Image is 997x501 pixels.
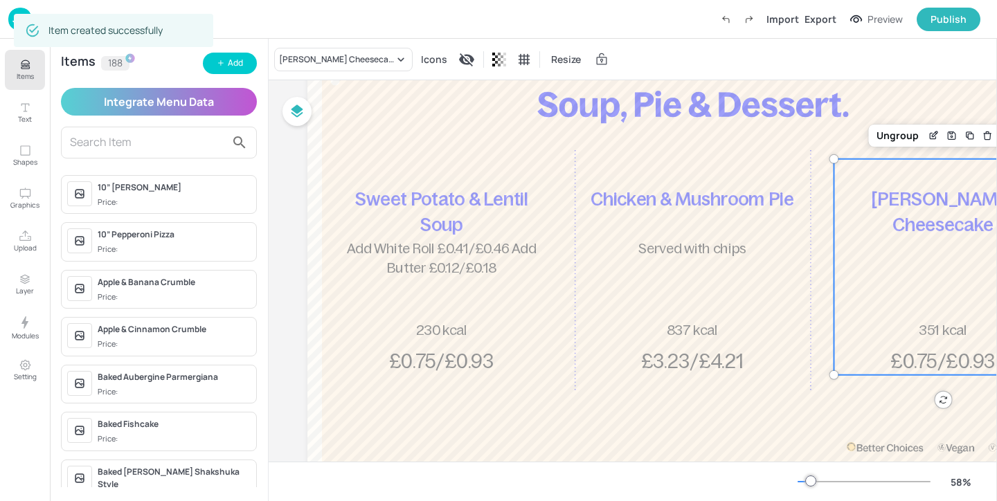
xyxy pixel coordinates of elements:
div: Export [805,12,836,26]
div: Items [61,56,96,70]
button: Publish [917,8,980,31]
div: Price: [98,338,120,350]
span: Resize [548,52,584,66]
button: Layer [5,264,45,304]
div: Apple & Banana Crumble [98,276,251,289]
span: Sweet Potato & Lentil Soup [355,190,528,235]
button: search [226,129,253,156]
p: Layer [16,286,34,295]
div: Price: [98,244,120,255]
div: 10” [PERSON_NAME] [98,181,251,194]
button: Items [5,50,45,90]
button: Text [5,93,45,133]
span: Chicken & Mushroom Pie [591,190,793,210]
div: Baked Aubergine Parmergiana [98,371,251,383]
button: Shapes [5,136,45,176]
p: Modules [12,331,39,340]
label: Redo (Ctrl + Y) [737,8,761,31]
span: 351 kcal [919,322,967,338]
button: Setting [5,350,45,390]
label: Undo (Ctrl + Z) [714,8,737,31]
p: Setting [14,372,37,381]
div: Icons [418,48,450,71]
div: Import [766,12,799,26]
button: Preview [842,9,911,30]
div: Add [228,57,243,70]
p: Text [18,114,32,124]
span: Served with chips [638,241,746,256]
div: Baked Fishcake [98,418,251,430]
div: Delete [978,127,996,145]
p: Shapes [13,157,37,167]
span: £3.23/£4.21 [641,351,744,372]
div: Preview [868,12,903,27]
span: 837 kcal [667,322,718,338]
div: [PERSON_NAME] Cheesecake [279,53,394,66]
div: Edit Item [924,127,942,145]
div: Ungroup [871,127,924,145]
img: logo-86c26b7e.jpg [8,8,32,30]
button: Integrate Menu Data [61,88,257,116]
div: Display condition [456,48,478,71]
span: 230 kcal [416,322,467,338]
span: Add White Roll £0.41/£0.46 Add Butter £0.12/£0.18 [347,241,537,275]
span: £0.75/£0.93 [389,351,494,372]
p: Upload [14,243,37,253]
input: Search Item [70,131,226,154]
div: Baked [PERSON_NAME] Shakshuka Style [98,466,251,491]
div: Save Layout [942,127,960,145]
p: Graphics [10,200,39,210]
div: 10” Pepperoni Pizza [98,228,251,241]
div: Price: [98,291,120,303]
div: Price: [98,433,120,445]
div: 58 % [944,475,978,489]
button: Modules [5,307,45,347]
div: Publish [931,12,967,27]
div: Duplicate [960,127,978,145]
button: Graphics [5,179,45,219]
div: Item created successfully [48,18,163,43]
p: Items [17,71,34,81]
button: Add [203,53,257,74]
div: Price: [98,197,120,208]
p: 188 [108,58,123,68]
div: Price: [98,386,120,398]
span: £0.75/£0.93 [890,351,995,372]
div: Apple & Cinnamon Crumble [98,323,251,336]
button: Upload [5,221,45,262]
